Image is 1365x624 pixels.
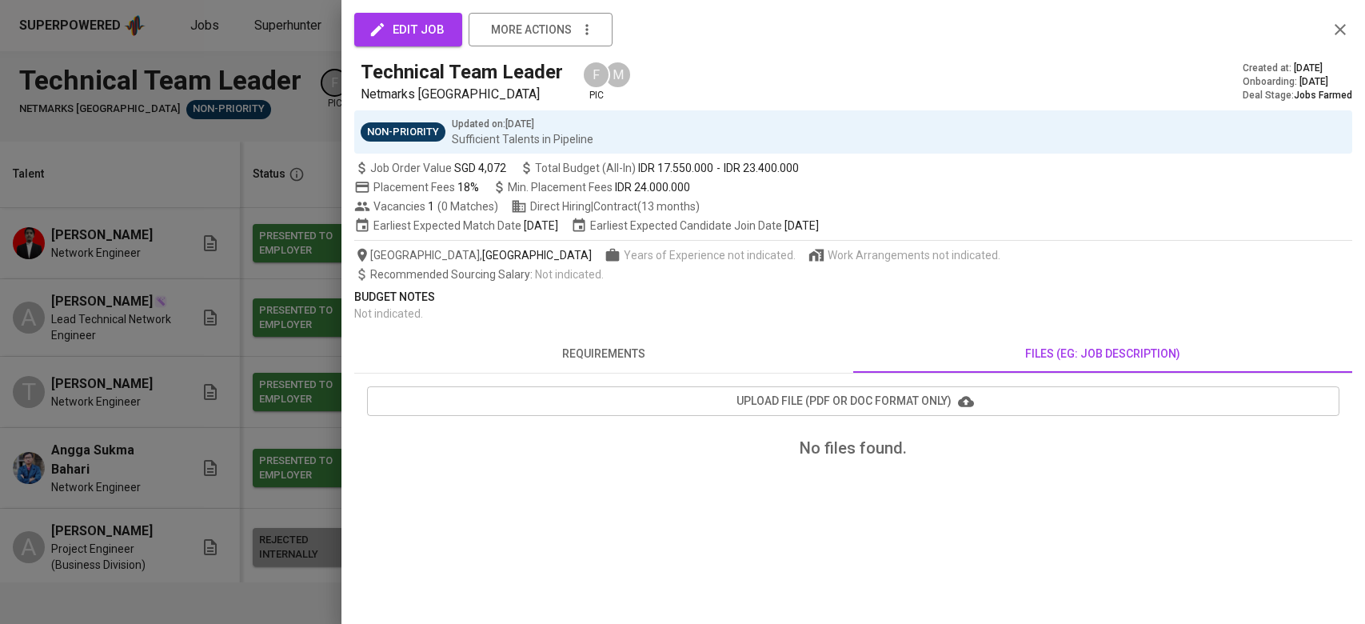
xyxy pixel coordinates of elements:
span: Earliest Expected Match Date [354,218,558,234]
span: Total Budget (All-In) [519,160,799,176]
span: SGD 4,072 [454,160,506,176]
div: Onboarding : [1243,75,1352,89]
span: IDR 23.400.000 [724,160,799,176]
span: edit job [372,19,445,40]
span: Direct Hiring | Contract (13 months) [511,198,700,214]
span: Placement Fees [373,181,479,194]
div: F [582,61,610,89]
span: Not indicated . [354,307,423,320]
span: 1 [425,198,434,214]
span: Jobs Farmed [1294,90,1352,101]
span: Recommended Sourcing Salary : [370,268,535,281]
span: upload file (pdf or doc format only) [380,391,1327,411]
div: pic [582,61,610,102]
span: IDR 24.000.000 [615,181,690,194]
div: Created at : [1243,62,1352,75]
span: IDR 17.550.000 [638,160,713,176]
p: Budget Notes [354,289,1352,306]
span: - [716,160,720,176]
p: Updated on : [DATE] [452,117,593,131]
h6: No files found. [800,435,907,461]
span: Work Arrangements not indicated. [828,247,1000,263]
span: [DATE] [784,218,819,234]
h5: Technical Team Leader [361,59,563,85]
span: requirements [364,344,844,364]
span: Netmarks [GEOGRAPHIC_DATA] [361,86,540,102]
span: [GEOGRAPHIC_DATA] [482,247,592,263]
span: Non-Priority [361,125,445,140]
div: M [604,61,632,89]
span: Min. Placement Fees [508,181,690,194]
span: Job Order Value [354,160,506,176]
span: Earliest Expected Candidate Join Date [571,218,819,234]
button: edit job [354,13,462,46]
span: 18% [457,181,479,194]
span: [DATE] [1294,62,1323,75]
span: [GEOGRAPHIC_DATA] , [354,247,592,263]
span: more actions [491,20,572,40]
button: upload file (pdf or doc format only) [367,386,1339,416]
span: Years of Experience not indicated. [624,247,796,263]
span: Vacancies ( 0 Matches ) [354,198,498,214]
span: [DATE] [524,218,558,234]
p: Sufficient Talents in Pipeline [452,131,593,147]
div: Deal Stage : [1243,89,1352,102]
span: [DATE] [1299,75,1328,89]
span: files (eg: job description) [863,344,1343,364]
span: Not indicated . [535,268,604,281]
button: more actions [469,13,613,46]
